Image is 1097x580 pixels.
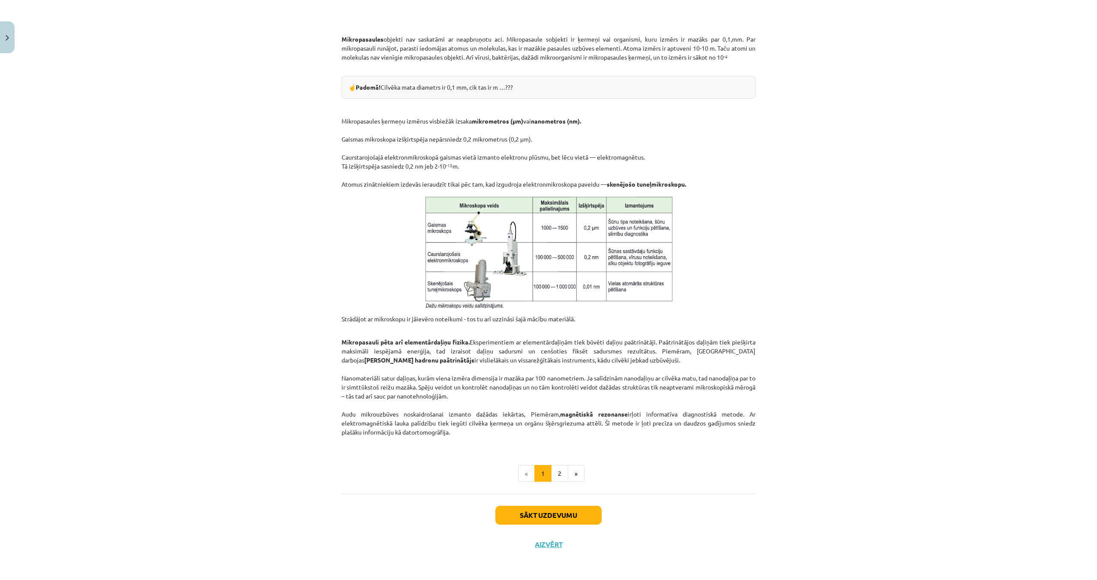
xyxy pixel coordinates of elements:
[551,465,568,482] button: 2
[342,35,755,71] p: objekti nav saskatāmi ar neapbruņotu aci. Mikropasaule sobjekti ir ķermeņi vai organismi, kuru iz...
[342,314,755,323] p: Strādājot ar mikroskopu ir jāievēro noteikumi - tos tu arī uzzināsi šajā mācību materiālā.
[6,35,9,41] img: icon-close-lesson-0947bae3869378f0d4975bcd49f059093ad1ed9edebbc8119c70593378902aed.svg
[560,410,628,418] strong: magnētiskā rezonanse
[342,76,755,99] div: ☝️ Cilvēka mata diametrs ir 0,1 mm, cik tas ir m …???
[724,53,728,60] sup: -4
[356,83,381,91] strong: Padomā!
[342,465,755,482] nav: Page navigation example
[342,329,755,446] p: Eksperimentiem ar elementārdaļiņām tiek būvēti daļiņu paātrinātāji. Paātrinātājos daļiņām tiek pi...
[342,338,393,346] strong: Mikropasauli pēta
[534,465,551,482] button: 1
[364,356,474,364] strong: [PERSON_NAME] hadronu paātrinātājs
[531,117,581,125] strong: nanometros (nm).
[568,465,584,482] button: »
[532,540,565,549] button: Aizvērt
[342,99,755,189] p: Mikropasaules ķermeņu izmērus visbiežāk izsaka vai Gaismas mikroskopa izšķirtspēja nepārsniedz 0,...
[607,180,686,188] strong: skenējošo tuneļmikroskopu.
[342,35,384,43] strong: Mikropasaules
[495,506,602,525] button: Sākt uzdevumu
[446,162,453,169] sup: -10
[472,117,523,125] strong: mikrometros (μm)
[395,338,470,346] strong: arī elementārdaļiņu fizika.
